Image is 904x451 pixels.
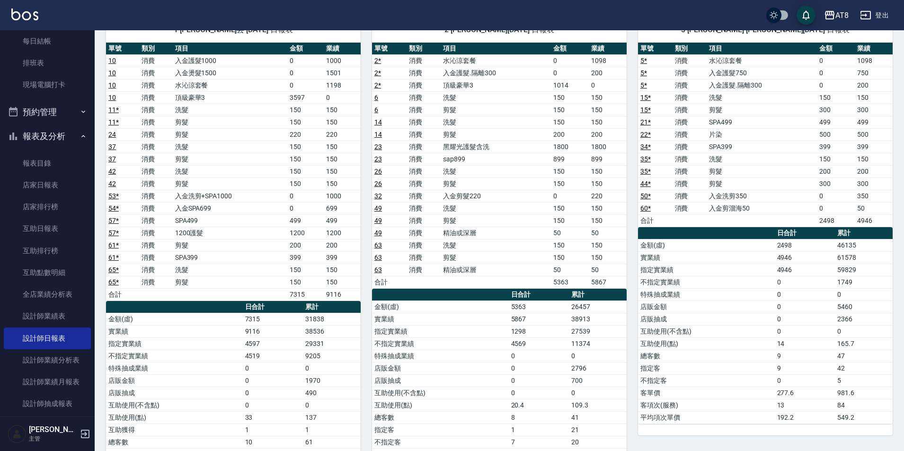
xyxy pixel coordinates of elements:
[817,104,855,116] td: 300
[4,218,91,239] a: 互助日報表
[673,128,707,141] td: 消費
[173,177,287,190] td: 剪髮
[707,91,817,104] td: 洗髮
[673,104,707,116] td: 消費
[707,141,817,153] td: SPA399
[4,152,91,174] a: 報表目錄
[108,69,116,77] a: 10
[589,79,627,91] td: 0
[589,128,627,141] td: 200
[173,227,287,239] td: 1200護髮
[673,79,707,91] td: 消費
[509,301,569,313] td: 5363
[707,79,817,91] td: 入金護髮.隔離300
[4,124,91,149] button: 報表及分析
[407,43,441,55] th: 類別
[707,202,817,214] td: 入金剪溜海50
[707,54,817,67] td: 水沁涼套餐
[173,141,287,153] td: 洗髮
[139,251,172,264] td: 消費
[673,190,707,202] td: 消費
[139,67,172,79] td: 消費
[855,165,893,177] td: 200
[287,116,324,128] td: 150
[374,131,382,138] a: 14
[673,43,707,55] th: 類別
[139,43,172,55] th: 類別
[589,177,627,190] td: 150
[374,180,382,187] a: 26
[287,177,324,190] td: 150
[374,217,382,224] a: 49
[374,204,382,212] a: 49
[551,67,589,79] td: 0
[707,165,817,177] td: 剪髮
[173,128,287,141] td: 剪髮
[324,177,361,190] td: 150
[707,116,817,128] td: SPA499
[372,43,627,289] table: a dense table
[835,288,893,301] td: 0
[4,415,91,437] a: 設計師排行榜
[287,227,324,239] td: 1200
[589,54,627,67] td: 1098
[589,116,627,128] td: 150
[4,30,91,52] a: 每日結帳
[407,141,441,153] td: 消費
[324,227,361,239] td: 1200
[673,116,707,128] td: 消費
[441,116,551,128] td: 洗髮
[374,168,382,175] a: 26
[139,239,172,251] td: 消費
[374,254,382,261] a: 63
[374,106,378,114] a: 6
[673,141,707,153] td: 消費
[287,264,324,276] td: 150
[324,239,361,251] td: 200
[372,301,509,313] td: 金額(虛)
[324,165,361,177] td: 150
[817,177,855,190] td: 300
[106,43,361,301] table: a dense table
[775,288,835,301] td: 0
[4,74,91,96] a: 現場電腦打卡
[775,276,835,288] td: 0
[589,276,627,288] td: 5867
[441,54,551,67] td: 水沁涼套餐
[287,43,324,55] th: 金額
[407,79,441,91] td: 消費
[638,214,673,227] td: 合計
[589,190,627,202] td: 220
[139,54,172,67] td: 消費
[855,104,893,116] td: 300
[173,67,287,79] td: 入金燙髮1500
[551,190,589,202] td: 0
[374,94,378,101] a: 6
[287,91,324,104] td: 3597
[441,165,551,177] td: 洗髮
[324,251,361,264] td: 399
[287,276,324,288] td: 150
[287,67,324,79] td: 0
[817,141,855,153] td: 399
[551,239,589,251] td: 150
[4,240,91,262] a: 互助排行榜
[173,239,287,251] td: 剪髮
[551,54,589,67] td: 0
[287,251,324,264] td: 399
[707,190,817,202] td: 入金洗剪350
[374,266,382,274] a: 63
[324,79,361,91] td: 1198
[855,153,893,165] td: 150
[855,79,893,91] td: 200
[817,54,855,67] td: 0
[817,116,855,128] td: 499
[441,202,551,214] td: 洗髮
[855,116,893,128] td: 499
[139,264,172,276] td: 消費
[551,251,589,264] td: 150
[324,214,361,227] td: 499
[551,79,589,91] td: 1014
[139,79,172,91] td: 消費
[407,54,441,67] td: 消費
